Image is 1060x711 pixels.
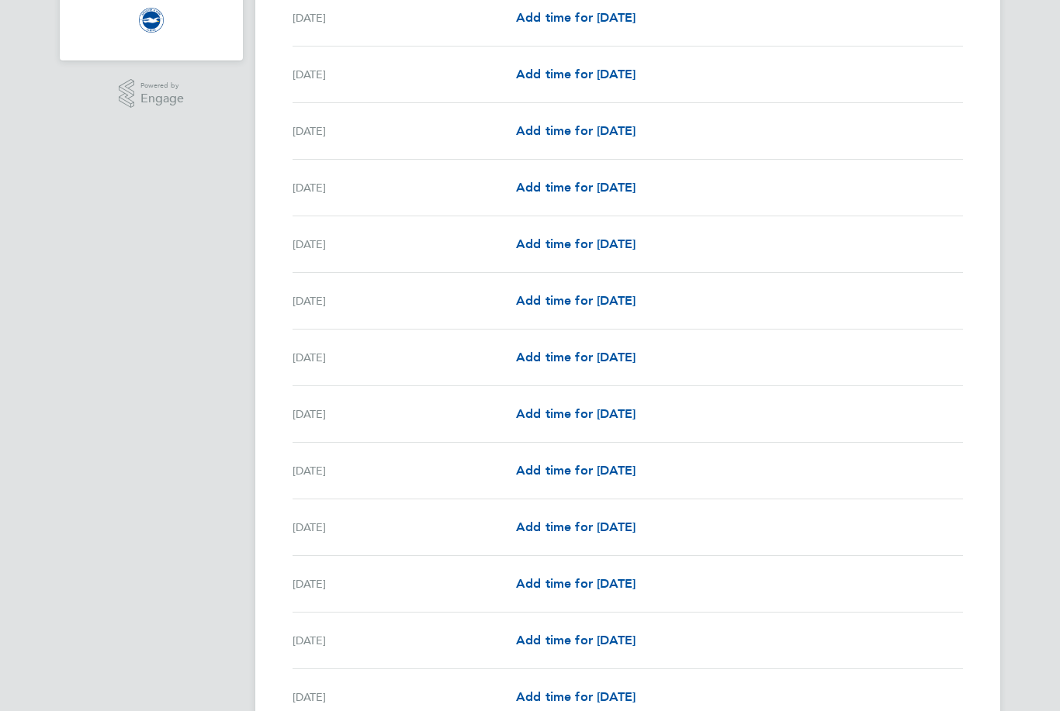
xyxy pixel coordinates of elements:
span: Add time for [DATE] [516,123,636,138]
a: Add time for [DATE] [516,348,636,367]
a: Add time for [DATE] [516,65,636,84]
div: [DATE] [293,688,516,706]
span: Add time for [DATE] [516,519,636,534]
div: [DATE] [293,631,516,650]
span: Add time for [DATE] [516,293,636,308]
a: Add time for [DATE] [516,688,636,706]
div: [DATE] [293,461,516,480]
img: brightonandhovealbion-logo-retina.png [139,8,164,33]
div: [DATE] [293,575,516,593]
span: Engage [140,92,184,105]
span: Add time for [DATE] [516,463,636,478]
div: [DATE] [293,292,516,310]
a: Add time for [DATE] [516,235,636,254]
a: Add time for [DATE] [516,178,636,197]
a: Add time for [DATE] [516,122,636,140]
a: Add time for [DATE] [516,631,636,650]
a: Add time for [DATE] [516,575,636,593]
div: [DATE] [293,405,516,423]
div: [DATE] [293,9,516,27]
a: Add time for [DATE] [516,461,636,480]
a: Add time for [DATE] [516,292,636,310]
span: Powered by [140,79,184,92]
div: [DATE] [293,518,516,537]
span: Add time for [DATE] [516,633,636,647]
div: [DATE] [293,122,516,140]
a: Add time for [DATE] [516,405,636,423]
a: Add time for [DATE] [516,518,636,537]
span: Add time for [DATE] [516,689,636,704]
span: Add time for [DATE] [516,10,636,25]
a: Powered byEngage [119,79,185,109]
span: Add time for [DATE] [516,67,636,81]
span: Add time for [DATE] [516,406,636,421]
span: Add time for [DATE] [516,236,636,251]
div: [DATE] [293,235,516,254]
div: [DATE] [293,178,516,197]
a: Add time for [DATE] [516,9,636,27]
div: [DATE] [293,65,516,84]
span: Add time for [DATE] [516,350,636,364]
span: Add time for [DATE] [516,180,636,195]
a: Go to home page [78,8,224,33]
div: [DATE] [293,348,516,367]
span: Add time for [DATE] [516,576,636,591]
